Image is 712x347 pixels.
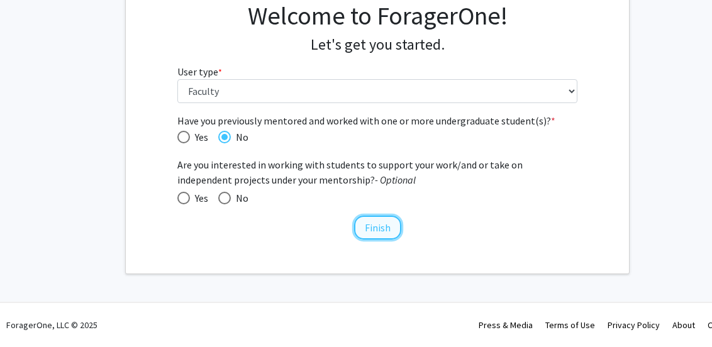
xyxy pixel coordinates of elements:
[177,113,578,128] span: Have you previously mentored and worked with one or more undergraduate student(s)?
[231,129,248,145] span: No
[231,190,248,206] span: No
[190,190,208,206] span: Yes
[672,319,695,331] a: About
[375,173,416,186] i: - Optional
[6,303,97,347] div: ForagerOne, LLC © 2025
[177,128,578,145] mat-radio-group: Have you previously mentored and worked with one or more undergraduate student(s)?
[608,319,660,331] a: Privacy Policy
[545,319,595,331] a: Terms of Use
[354,216,401,240] button: Finish
[177,157,578,187] span: Are you interested in working with students to support your work/and or take on independent proje...
[177,1,578,31] h1: Welcome to ForagerOne!
[177,36,578,54] h4: Let's get you started.
[479,319,533,331] a: Press & Media
[9,290,53,338] iframe: Chat
[190,129,208,145] span: Yes
[177,64,222,79] label: User type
